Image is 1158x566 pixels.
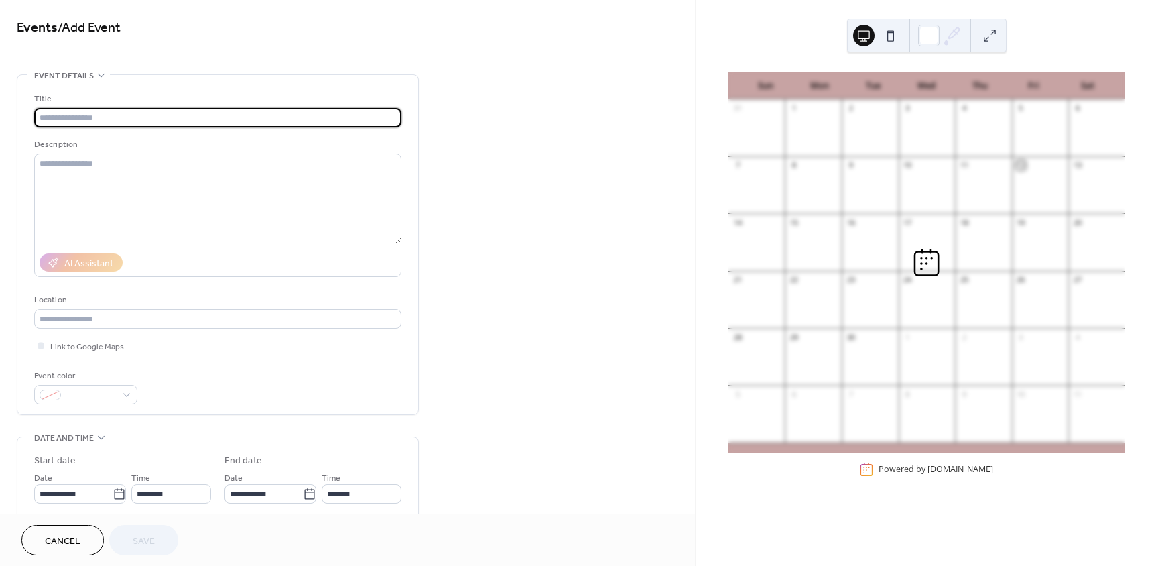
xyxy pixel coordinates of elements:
[959,389,969,399] div: 9
[959,332,969,342] div: 2
[903,275,913,285] div: 24
[1072,217,1082,227] div: 20
[45,534,80,549] span: Cancel
[1016,103,1026,113] div: 5
[959,103,969,113] div: 4
[34,454,76,468] div: Start date
[789,275,799,285] div: 22
[846,389,856,399] div: 7
[34,431,94,445] span: Date and time
[1016,332,1026,342] div: 3
[1072,275,1082,285] div: 27
[1016,217,1026,227] div: 19
[50,340,124,354] span: Link to Google Maps
[959,275,969,285] div: 25
[900,72,954,99] div: Wed
[903,160,913,170] div: 10
[322,471,340,486] span: Time
[34,92,399,106] div: Title
[846,217,856,227] div: 16
[903,332,913,342] div: 1
[793,72,846,99] div: Mon
[34,293,399,307] div: Location
[846,160,856,170] div: 9
[846,103,856,113] div: 2
[732,389,743,399] div: 5
[732,160,743,170] div: 7
[34,369,135,383] div: Event color
[1072,103,1082,113] div: 6
[789,217,799,227] div: 15
[927,464,993,475] a: [DOMAIN_NAME]
[732,332,743,342] div: 28
[1072,389,1082,399] div: 11
[34,69,94,83] span: Event details
[1016,275,1026,285] div: 26
[879,464,993,475] div: Powered by
[1061,72,1114,99] div: Sat
[1072,332,1082,342] div: 4
[739,72,793,99] div: Sun
[224,454,262,468] div: End date
[846,275,856,285] div: 23
[732,103,743,113] div: 31
[17,15,58,41] a: Events
[789,160,799,170] div: 8
[34,137,399,152] div: Description
[224,471,243,486] span: Date
[789,103,799,113] div: 1
[903,389,913,399] div: 8
[846,332,856,342] div: 30
[789,332,799,342] div: 29
[903,103,913,113] div: 3
[959,217,969,227] div: 18
[58,15,121,41] span: / Add Event
[34,471,52,486] span: Date
[732,217,743,227] div: 14
[1007,72,1061,99] div: Fri
[959,160,969,170] div: 11
[789,389,799,399] div: 6
[1016,389,1026,399] div: 10
[1072,160,1082,170] div: 13
[954,72,1007,99] div: Thu
[903,217,913,227] div: 17
[732,275,743,285] div: 21
[21,525,104,555] button: Cancel
[1016,160,1026,170] div: 12
[846,72,900,99] div: Tue
[131,471,150,486] span: Time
